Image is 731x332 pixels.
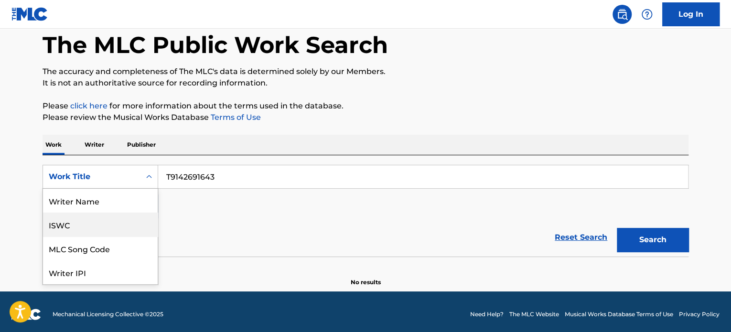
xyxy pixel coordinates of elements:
[43,31,388,59] h1: The MLC Public Work Search
[43,165,688,257] form: Search Form
[679,310,720,319] a: Privacy Policy
[613,5,632,24] a: Public Search
[565,310,673,319] a: Musical Works Database Terms of Use
[43,236,158,260] div: MLC Song Code
[637,5,656,24] div: Help
[470,310,504,319] a: Need Help?
[11,7,48,21] img: MLC Logo
[509,310,559,319] a: The MLC Website
[43,66,688,77] p: The accuracy and completeness of The MLC's data is determined solely by our Members.
[43,112,688,123] p: Please review the Musical Works Database
[43,100,688,112] p: Please for more information about the terms used in the database.
[43,189,158,213] div: Writer Name
[43,213,158,236] div: ISWC
[70,101,107,110] a: click here
[43,77,688,89] p: It is not an authoritative source for recording information.
[683,286,731,332] iframe: Chat Widget
[209,113,261,122] a: Terms of Use
[43,135,64,155] p: Work
[82,135,107,155] p: Writer
[662,2,720,26] a: Log In
[49,171,135,182] div: Work Title
[617,228,688,252] button: Search
[53,310,163,319] span: Mechanical Licensing Collective © 2025
[616,9,628,20] img: search
[124,135,159,155] p: Publisher
[43,260,158,284] div: Writer IPI
[550,227,612,248] a: Reset Search
[641,9,653,20] img: help
[43,284,158,308] div: Publisher Name
[351,267,381,287] p: No results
